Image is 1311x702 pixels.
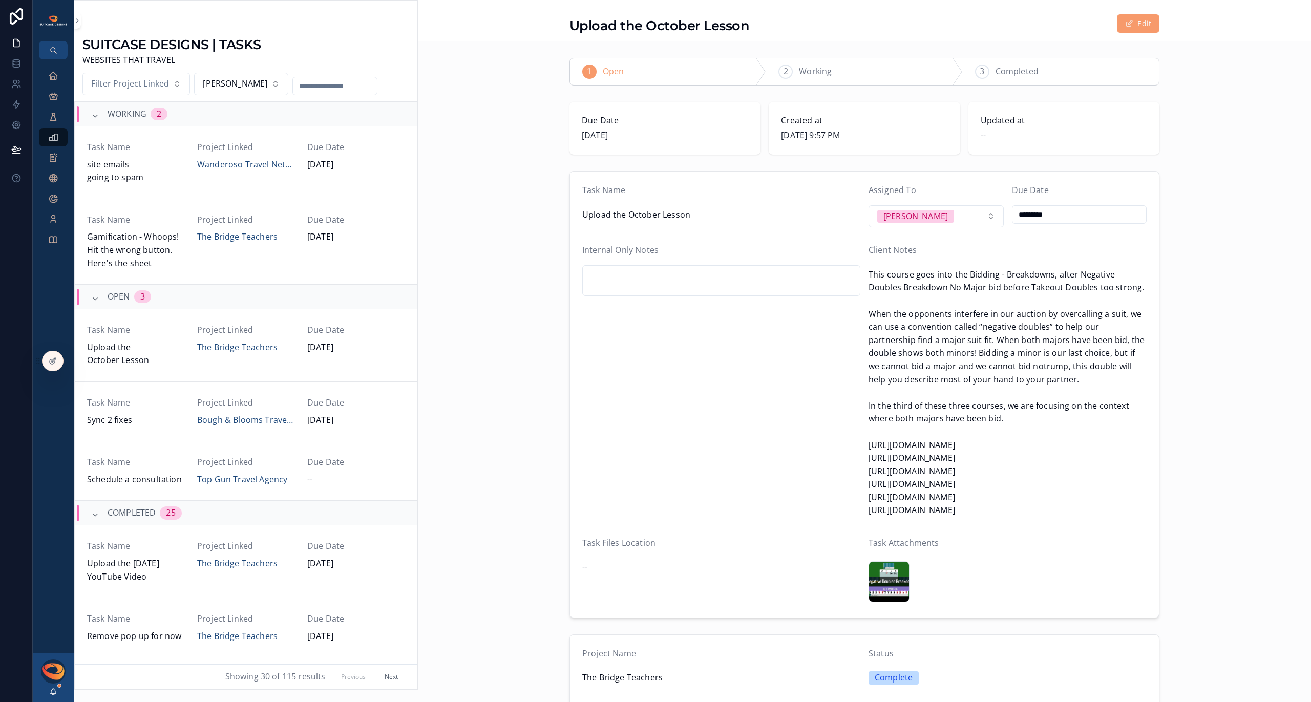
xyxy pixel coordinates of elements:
[307,540,405,553] span: Due Date
[197,324,295,337] span: Project Linked
[87,141,185,154] span: Task Name
[582,184,625,196] span: Task Name
[87,540,185,553] span: Task Name
[197,456,295,469] span: Project Linked
[307,557,405,570] span: [DATE]
[1012,184,1049,196] span: Due Date
[784,65,788,78] span: 2
[87,396,185,410] span: Task Name
[307,214,405,227] span: Due Date
[869,268,1147,517] span: This course goes into the Bidding - Breakdowns, after Negative Doubles Breakdown No Major bid bef...
[869,648,894,659] span: Status
[307,473,312,486] span: --
[197,214,295,227] span: Project Linked
[87,557,185,583] span: Upload the [DATE] YouTube Video
[587,65,591,78] span: 1
[981,129,986,142] span: --
[91,77,169,91] span: Filter Project Linked
[1117,14,1159,33] button: Edit
[869,205,1004,228] button: Select Button
[197,612,295,626] span: Project Linked
[140,290,145,304] div: 3
[781,129,947,142] span: [DATE] 9:57 PM
[307,141,405,154] span: Due Date
[87,630,185,643] span: Remove pop up for now
[82,54,261,67] span: WEBSITES THAT TRAVEL
[197,557,278,570] a: The Bridge Teachers
[307,230,405,244] span: [DATE]
[82,35,261,54] h1: SUITCASE DESIGNS | TASKS
[307,414,405,427] span: [DATE]
[75,199,417,285] a: Task NameGamification - Whoops! Hit the wrong button. Here's the sheetProject LinkedThe Bridge Te...
[197,141,295,154] span: Project Linked
[82,73,190,95] button: Select Button
[582,208,860,222] span: Upload the October Lesson
[582,244,659,256] span: Internal Only Notes
[569,16,749,35] h1: Upload the October Lesson
[87,324,185,337] span: Task Name
[166,506,175,520] div: 25
[87,230,185,270] span: Gamification - Whoops! Hit the wrong button. Here's the sheet
[87,473,185,486] span: Schedule a consultation
[87,158,185,184] span: site emails going to spam
[75,382,417,441] a: Task NameSync 2 fixesProject LinkedBough & Blooms Travel, LLCDue Date[DATE]
[197,540,295,553] span: Project Linked
[875,671,913,685] div: Complete
[75,126,417,199] a: Task Namesite emails going to spamProject LinkedWanderoso Travel NetworkDue Date[DATE]
[307,630,405,643] span: [DATE]
[33,59,74,262] div: scrollable content
[75,441,417,501] a: Task NameSchedule a consultationProject LinkedTop Gun Travel AgencyDue Date--
[981,114,1147,127] span: Updated at
[582,114,748,127] span: Due Date
[197,414,295,427] a: Bough & Blooms Travel, LLC
[75,598,417,657] a: Task NameRemove pop up for nowProject LinkedThe Bridge TeachersDue Date[DATE]
[869,537,939,548] span: Task Attachments
[197,230,278,244] a: The Bridge Teachers
[781,114,947,127] span: Created at
[87,414,185,427] span: Sync 2 fixes
[197,473,287,486] a: Top Gun Travel Agency
[307,396,405,410] span: Due Date
[996,65,1039,78] span: Completed
[108,506,156,520] span: COMPLETED
[603,65,624,78] span: Open
[87,456,185,469] span: Task Name
[194,73,288,95] button: Select Button
[883,210,948,223] div: [PERSON_NAME]
[980,65,984,78] span: 3
[307,158,405,172] span: [DATE]
[307,324,405,337] span: Due Date
[799,65,832,78] span: Working
[87,341,185,367] span: Upload the October Lesson
[197,396,295,410] span: Project Linked
[869,244,917,256] span: Client Notes
[582,671,860,685] span: The Bridge Teachers
[582,537,655,548] span: Task Files Location
[307,612,405,626] span: Due Date
[157,108,161,121] div: 2
[582,561,587,575] span: --
[87,612,185,626] span: Task Name
[108,290,130,304] span: OPEN
[87,214,185,227] span: Task Name
[197,341,278,354] a: The Bridge Teachers
[377,669,405,685] button: Next
[108,108,146,121] span: WORKING
[39,15,68,26] img: App logo
[197,158,295,172] a: Wanderoso Travel Network
[582,129,748,142] span: [DATE]
[197,630,278,643] a: The Bridge Teachers
[75,525,417,598] a: Task NameUpload the [DATE] YouTube VideoProject LinkedThe Bridge TeachersDue Date[DATE]
[225,670,326,684] span: Showing 30 of 115 results
[307,456,405,469] span: Due Date
[307,341,405,354] span: [DATE]
[75,309,417,382] a: Task NameUpload the October LessonProject LinkedThe Bridge TeachersDue Date[DATE]
[869,184,916,196] span: Assigned To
